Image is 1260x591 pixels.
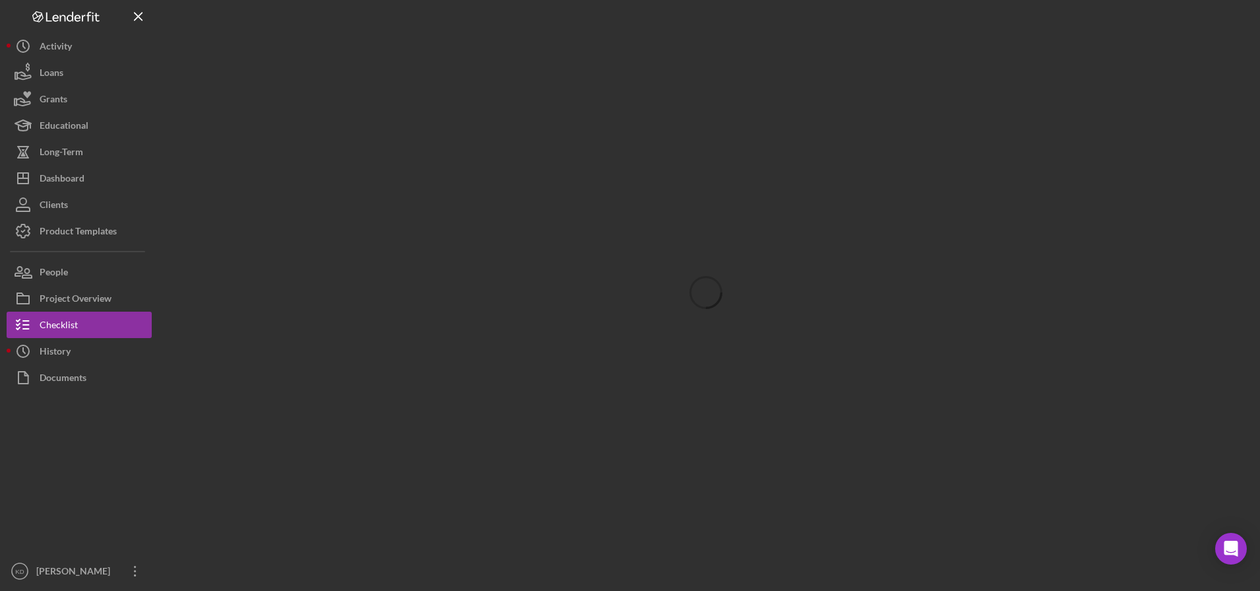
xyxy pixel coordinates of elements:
button: Loans [7,59,152,86]
div: Checklist [40,312,78,341]
button: Clients [7,191,152,218]
text: KD [15,568,24,575]
button: Project Overview [7,285,152,312]
button: Grants [7,86,152,112]
div: Documents [40,365,86,394]
button: History [7,338,152,365]
div: Activity [40,33,72,63]
button: Documents [7,365,152,391]
div: Product Templates [40,218,117,248]
div: People [40,259,68,289]
div: Clients [40,191,68,221]
button: KD[PERSON_NAME] [7,558,152,584]
div: Project Overview [40,285,111,315]
div: [PERSON_NAME] [33,558,119,588]
div: Long-Term [40,139,83,168]
div: Open Intercom Messenger [1215,533,1247,565]
button: People [7,259,152,285]
div: Grants [40,86,67,116]
button: Checklist [7,312,152,338]
div: Loans [40,59,63,89]
button: Long-Term [7,139,152,165]
button: Product Templates [7,218,152,244]
button: Activity [7,33,152,59]
div: History [40,338,71,368]
button: Educational [7,112,152,139]
button: Dashboard [7,165,152,191]
div: Educational [40,112,88,142]
div: Dashboard [40,165,84,195]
